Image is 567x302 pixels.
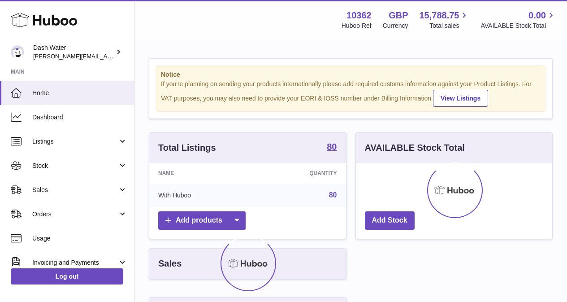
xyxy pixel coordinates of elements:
[149,184,253,207] td: With Huboo
[32,234,127,243] span: Usage
[253,163,346,184] th: Quantity
[329,191,337,199] a: 80
[327,142,337,151] strong: 80
[33,44,114,61] div: Dash Water
[32,258,118,267] span: Invoicing and Payments
[389,9,408,22] strong: GBP
[365,142,465,154] h3: AVAILABLE Stock Total
[342,22,372,30] div: Huboo Ref
[480,22,556,30] span: AVAILABLE Stock Total
[419,9,459,22] span: 15,788.75
[149,163,253,184] th: Name
[158,258,182,270] h3: Sales
[480,9,556,30] a: 0.00 AVAILABLE Stock Total
[365,211,415,230] a: Add Stock
[158,142,216,154] h3: Total Listings
[161,70,541,79] strong: Notice
[327,142,337,153] a: 80
[346,9,372,22] strong: 10362
[433,90,488,107] a: View Listings
[32,162,118,170] span: Stock
[161,80,541,107] div: If you're planning on sending your products internationally please add required customs informati...
[32,186,118,194] span: Sales
[32,89,127,97] span: Home
[33,53,180,60] span: [PERSON_NAME][EMAIL_ADDRESS][DOMAIN_NAME]
[11,45,24,59] img: sophie@dash-water.com
[32,210,118,219] span: Orders
[383,22,408,30] div: Currency
[32,137,118,146] span: Listings
[528,9,546,22] span: 0.00
[429,22,469,30] span: Total sales
[32,113,127,122] span: Dashboard
[158,211,246,230] a: Add products
[419,9,469,30] a: 15,788.75 Total sales
[11,268,123,284] a: Log out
